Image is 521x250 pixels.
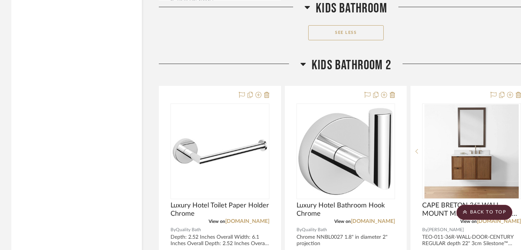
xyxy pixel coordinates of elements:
span: Kids Bathroom 2 [312,57,391,73]
span: By [297,226,302,233]
span: Luxury Hotel Toilet Paper Holder Chrome [171,201,269,218]
div: 0 [297,104,395,199]
span: [PERSON_NAME] [427,226,464,233]
span: By [422,226,427,233]
img: Luxury Hotel Bathroom Hook Chrome [298,104,393,198]
span: By [171,226,176,233]
span: Quality Bath [302,226,327,233]
a: [DOMAIN_NAME] [477,219,521,224]
span: View on [334,219,351,224]
button: See Less [308,25,384,40]
img: CAPE BRETON 36" WALL MOUNT MID CENTURY OAK BATHROOM VANITY, RIGHT SINK, Miami White 3CM Quartz to... [424,104,519,198]
span: CAPE BRETON 36" WALL MOUNT MID CENTURY OAK BATHROOM VANITY, RIGHT SINK, Miami White 3CM Quartz to... [422,201,521,218]
img: Luxury Hotel Toilet Paper Holder Chrome [173,104,267,198]
scroll-to-top-button: BACK TO TOP [456,205,512,220]
span: View on [460,219,477,224]
a: [DOMAIN_NAME] [225,219,269,224]
span: Quality Bath [176,226,201,233]
span: View on [209,219,225,224]
span: Luxury Hotel Bathroom Hook Chrome [297,201,395,218]
a: [DOMAIN_NAME] [351,219,395,224]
